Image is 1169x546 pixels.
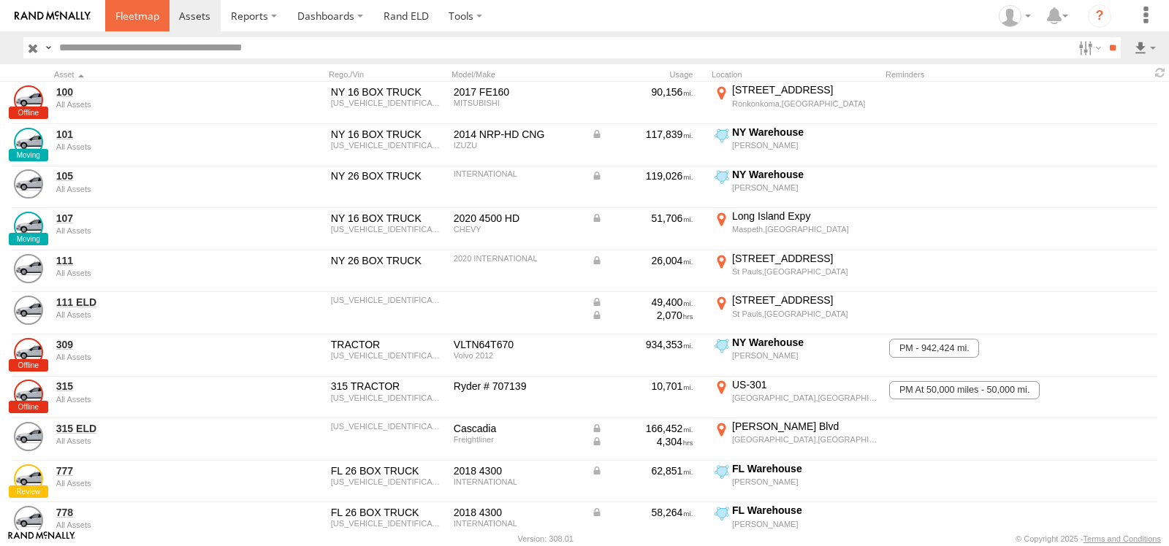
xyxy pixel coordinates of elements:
[56,437,256,445] div: undefined
[732,477,877,487] div: [PERSON_NAME]
[331,212,443,225] div: NY 16 BOX TRUCK
[1088,4,1111,28] i: ?
[591,85,693,99] div: 90,156
[732,182,877,193] div: [PERSON_NAME]
[712,336,880,375] label: Click to View Current Location
[56,310,256,319] div: undefined
[331,128,443,141] div: NY 16 BOX TRUCK
[1084,534,1161,543] a: Terms and Conditions
[331,225,443,234] div: JALCDW160L7011596
[15,11,91,21] img: rand-logo.svg
[732,434,877,445] div: [GEOGRAPHIC_DATA],[GEOGRAPHIC_DATA]
[329,69,446,80] div: Rego./Vin
[591,506,693,519] div: Data from Vehicle CANbus
[331,296,443,304] div: 3HAEUMML7LL385906
[732,336,877,349] div: NY Warehouse
[454,225,581,234] div: CHEVY
[56,169,256,182] a: 105
[591,309,693,322] div: Data from Vehicle CANbus
[732,126,877,139] div: NY Warehouse
[712,252,880,291] label: Click to View Current Location
[14,506,43,535] a: View Asset Details
[56,85,256,99] a: 100
[454,254,581,263] div: 2020 INTERNATIONAL
[591,435,693,448] div: Data from Vehicle CANbus
[331,422,443,431] div: 3AKJHHDR6RSUV6338
[56,422,256,435] a: 315 ELD
[56,479,256,488] div: undefined
[56,269,256,277] div: undefined
[331,141,443,150] div: 54DC4W1C7ES802629
[1132,37,1157,58] label: Export results as...
[56,142,256,151] div: undefined
[712,378,880,418] label: Click to View Current Location
[56,353,256,361] div: undefined
[732,378,877,391] div: US-301
[454,435,581,444] div: Freightliner
[454,519,581,528] div: INTERNATIONAL
[54,69,259,80] div: Click to Sort
[56,100,256,109] div: undefined
[454,477,581,486] div: INTERNATIONAL
[589,69,706,80] div: Usage
[732,504,877,517] div: FL Warehouse
[331,477,443,486] div: 1HTMMMML3JH530549
[712,504,880,543] label: Click to View Current Location
[56,380,256,393] a: 315
[454,422,581,435] div: Cascadia
[732,519,877,529] div: [PERSON_NAME]
[14,380,43,409] a: View Asset Details
[56,128,256,141] a: 101
[56,296,256,309] a: 111 ELD
[732,99,877,109] div: Ronkonkoma,[GEOGRAPHIC_DATA]
[454,169,581,178] div: INTERNATIONAL
[518,534,574,543] div: Version: 308.01
[732,393,877,403] div: [GEOGRAPHIC_DATA],[GEOGRAPHIC_DATA]
[454,141,581,150] div: IZUZU
[56,338,256,351] a: 309
[732,252,877,265] div: [STREET_ADDRESS]
[56,520,256,529] div: undefined
[591,296,693,309] div: Data from Vehicle CANbus
[331,519,443,528] div: 1HTMMMMLXJH530550
[14,212,43,241] a: View Asset Details
[994,5,1036,27] div: Victor Calcano Jr
[56,506,256,519] a: 778
[591,212,693,225] div: Data from Vehicle CANbus
[14,296,43,325] a: View Asset Details
[732,209,877,223] div: Long Island Expy
[454,464,581,477] div: 2018 4300
[331,169,443,182] div: NY 26 BOX TRUCK
[732,266,877,277] div: St Pauls,[GEOGRAPHIC_DATA]
[712,126,880,165] label: Click to View Current Location
[56,212,256,225] a: 107
[712,293,880,333] label: Click to View Current Location
[591,128,693,141] div: Data from Vehicle CANbus
[886,69,1024,80] div: Reminders
[331,85,443,99] div: NY 16 BOX TRUCK
[712,168,880,207] label: Click to View Current Location
[1073,37,1104,58] label: Search Filter Options
[591,422,693,435] div: Data from Vehicle CANbus
[14,464,43,493] a: View Asset Details
[56,464,256,477] a: 777
[591,169,693,182] div: Data from Vehicle CANbus
[454,128,581,141] div: 2014 NRP-HD CNG
[712,83,880,123] label: Click to View Current Location
[889,339,979,358] span: PM - 942,424 mi.
[712,420,880,459] label: Click to View Current Location
[732,83,877,96] div: [STREET_ADDRESS]
[331,99,443,107] div: JL6BNG1A5HK003140
[732,420,877,433] div: [PERSON_NAME] Blvd
[732,168,877,181] div: NY Warehouse
[14,169,43,199] a: View Asset Details
[56,226,256,235] div: undefined
[712,209,880,249] label: Click to View Current Location
[1016,534,1161,543] div: © Copyright 2025 -
[454,351,581,360] div: Volvo 2012
[452,69,583,80] div: Model/Make
[331,393,443,402] div: 3AKJHHDR6RSUV6338
[732,224,877,234] div: Maspeth,[GEOGRAPHIC_DATA]
[331,506,443,519] div: FL 26 BOX TRUCK
[1151,66,1169,80] span: Refresh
